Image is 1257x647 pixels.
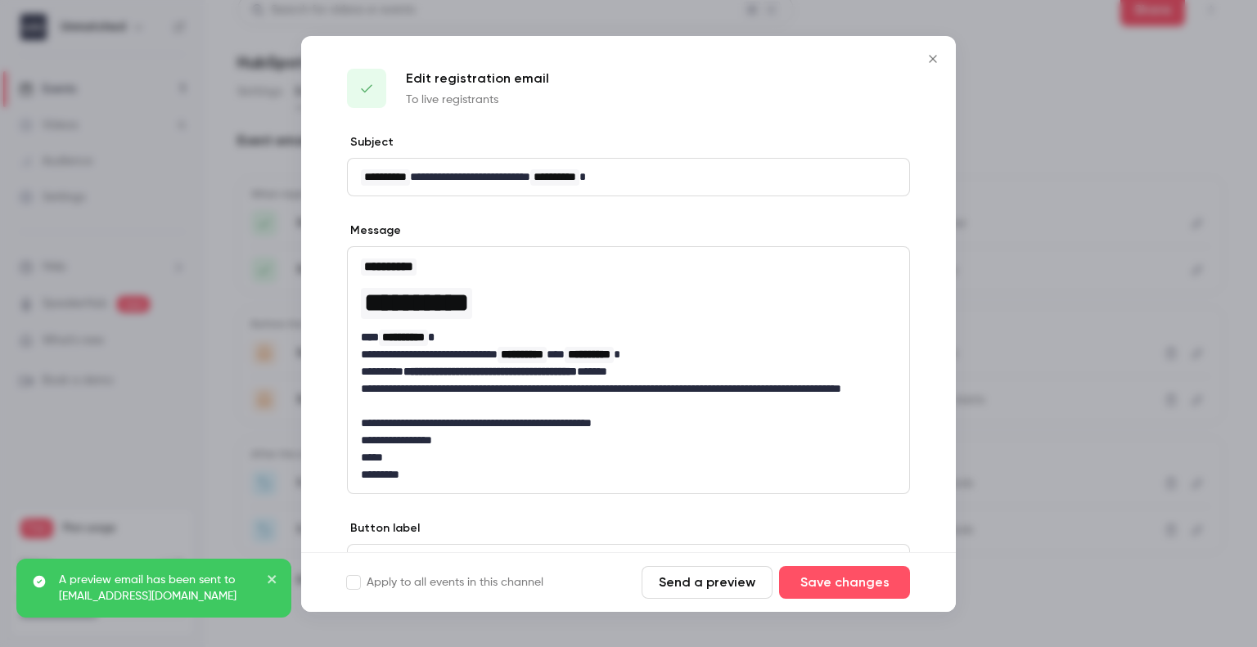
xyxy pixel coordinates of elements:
[348,545,909,582] div: editor
[779,566,910,599] button: Save changes
[59,572,255,604] p: A preview email has been sent to [EMAIL_ADDRESS][DOMAIN_NAME]
[917,43,949,75] button: Close
[347,520,420,537] label: Button label
[348,159,909,195] div: editor
[406,69,549,88] p: Edit registration email
[347,134,394,151] label: Subject
[347,574,543,591] label: Apply to all events in this channel
[642,566,773,599] button: Send a preview
[347,222,401,239] label: Message
[348,247,909,493] div: editor
[267,572,278,591] button: close
[406,92,549,108] p: To live registrants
